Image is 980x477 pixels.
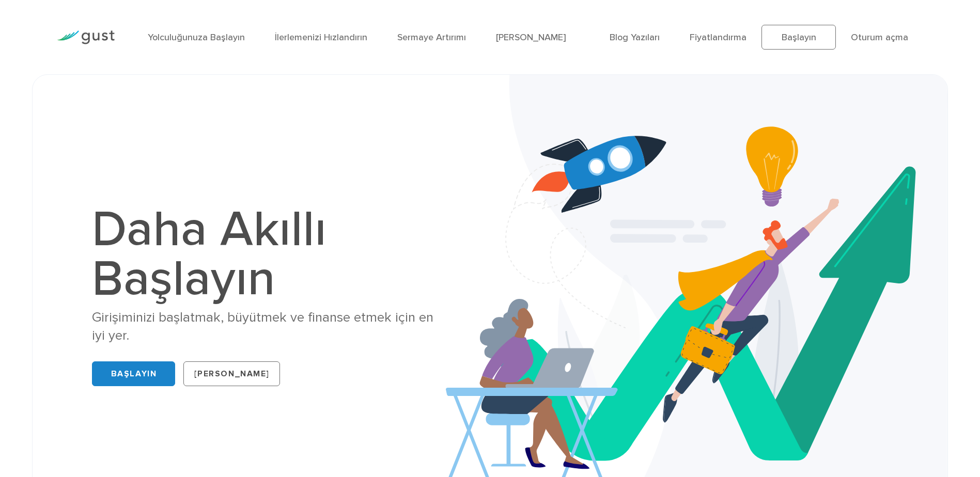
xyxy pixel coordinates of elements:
[397,32,466,43] a: Sermaye Artırımı
[92,309,448,345] div: Girişiminizi başlatmak, büyütmek ve finanse etmek için en iyi yer.
[275,32,367,43] a: İlerlemenizi Hızlandırın
[496,32,566,43] a: [PERSON_NAME]
[690,32,746,43] a: Fiyatlandırma
[761,25,836,50] a: Başlayın
[610,32,660,43] a: Blog Yazıları
[851,32,908,43] a: Oturum açma
[92,361,175,386] a: Başlayın
[148,32,245,43] a: Yolculuğunuza Başlayın
[92,204,448,304] h1: Daha Akıllı Başlayın
[57,30,115,44] img: Gust Logosu
[183,361,280,386] a: [PERSON_NAME]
